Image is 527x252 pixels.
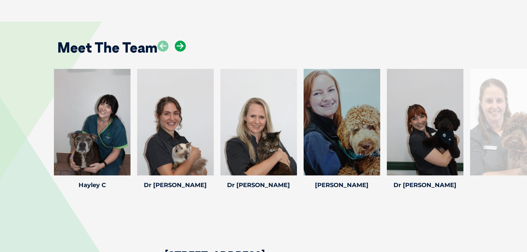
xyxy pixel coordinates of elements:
[304,182,380,188] h4: [PERSON_NAME]
[57,41,157,55] h2: Meet The Team
[137,182,214,188] h4: Dr [PERSON_NAME]
[220,182,297,188] h4: Dr [PERSON_NAME]
[387,182,463,188] h4: Dr [PERSON_NAME]
[54,182,131,188] h4: Hayley C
